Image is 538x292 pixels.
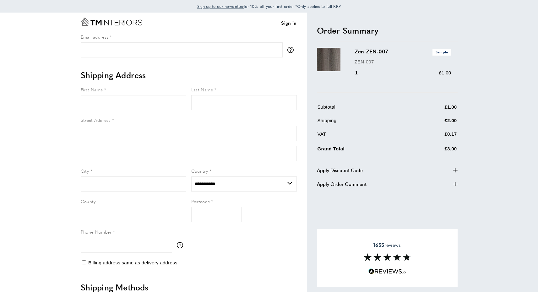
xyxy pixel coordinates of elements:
td: Grand Total [318,144,413,157]
span: Country [191,168,208,174]
td: £0.17 [414,130,457,143]
span: Email address [81,34,109,40]
span: for 10% off your first order *Only applies to full RRP [197,3,341,9]
span: Last Name [191,86,213,93]
img: Reviews.io 5 stars [368,268,406,274]
span: Sample [432,49,451,55]
h2: Order Summary [317,25,458,36]
span: County [81,198,96,204]
td: Subtotal [318,103,413,116]
td: £2.00 [414,117,457,129]
span: Apply Discount Code [317,166,363,174]
a: Go to Home page [81,18,142,26]
span: Phone Number [81,229,112,235]
td: £3.00 [414,144,457,157]
img: Zen ZEN-007 [317,48,340,71]
span: £1.00 [439,70,451,75]
button: More information [287,47,297,53]
span: reviews [373,242,401,248]
p: ZEN-007 [355,58,451,66]
td: VAT [318,130,413,143]
td: Shipping [318,117,413,129]
span: City [81,168,89,174]
button: More information [177,242,186,248]
input: Billing address same as delivery address [82,260,86,264]
div: 1 [355,69,367,77]
span: Apply Order Comment [317,180,367,188]
strong: 1655 [373,241,384,248]
span: Postcode [191,198,210,204]
span: Street Address [81,117,111,123]
td: £1.00 [414,103,457,116]
img: Reviews section [364,253,411,261]
span: First Name [81,86,103,93]
span: Billing address same as delivery address [88,260,177,265]
a: Sign up to our newsletter [197,3,244,9]
a: Sign in [281,19,296,27]
h3: Zen ZEN-007 [355,48,451,55]
h2: Shipping Address [81,69,297,81]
